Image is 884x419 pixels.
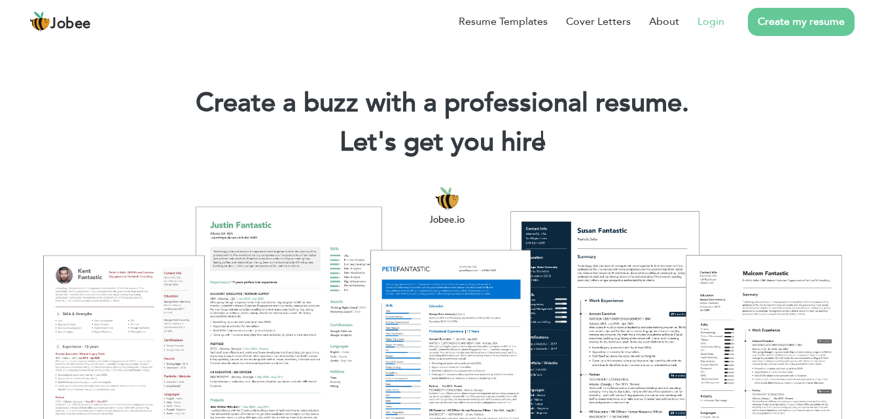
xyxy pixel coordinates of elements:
[50,17,91,31] span: Jobee
[459,14,548,29] a: Resume Templates
[566,14,631,29] a: Cover Letters
[29,11,50,32] img: jobee.io
[698,14,724,29] a: Login
[29,11,91,32] a: Jobee
[748,8,855,36] a: Create my resume
[649,14,679,29] a: About
[539,124,545,160] span: |
[20,86,864,120] h1: Create a buzz with a professional resume.
[404,124,546,160] span: get you hire
[20,126,864,159] h2: Let's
